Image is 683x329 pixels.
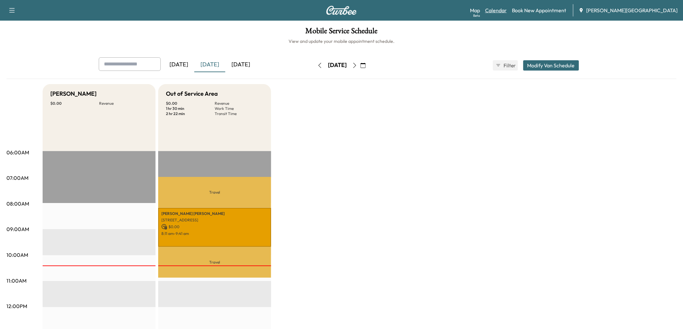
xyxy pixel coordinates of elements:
[473,13,480,18] div: Beta
[161,218,268,223] p: [STREET_ADDRESS]
[215,106,263,111] p: Work Time
[328,61,347,69] div: [DATE]
[161,231,268,236] p: 8:11 am - 9:41 am
[166,106,215,111] p: 1 hr 30 min
[215,101,263,106] p: Revenue
[161,211,268,216] p: [PERSON_NAME] [PERSON_NAME]
[166,89,218,98] h5: Out of Service Area
[586,6,678,14] span: [PERSON_NAME][GEOGRAPHIC_DATA]
[161,224,268,230] p: $ 0.00
[6,27,677,38] h1: Mobile Service Schedule
[512,6,566,14] a: Book New Appointment
[50,89,97,98] h5: [PERSON_NAME]
[326,6,357,15] img: Curbee Logo
[493,60,518,71] button: Filter
[194,57,225,72] div: [DATE]
[6,251,28,259] p: 10:00AM
[6,38,677,44] h6: View and update your mobile appointment schedule.
[485,6,507,14] a: Calendar
[166,101,215,106] p: $ 0.00
[6,225,29,233] p: 09:00AM
[166,111,215,116] p: 2 hr 22 min
[6,302,27,310] p: 12:00PM
[158,177,271,208] p: Travel
[470,6,480,14] a: MapBeta
[158,247,271,278] p: Travel
[6,149,29,156] p: 06:00AM
[6,277,26,285] p: 11:00AM
[50,101,99,106] p: $ 0.00
[215,111,263,116] p: Transit Time
[225,57,256,72] div: [DATE]
[523,60,579,71] button: Modify Van Schedule
[504,62,515,69] span: Filter
[6,174,28,182] p: 07:00AM
[163,57,194,72] div: [DATE]
[99,101,148,106] p: Revenue
[6,200,29,208] p: 08:00AM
